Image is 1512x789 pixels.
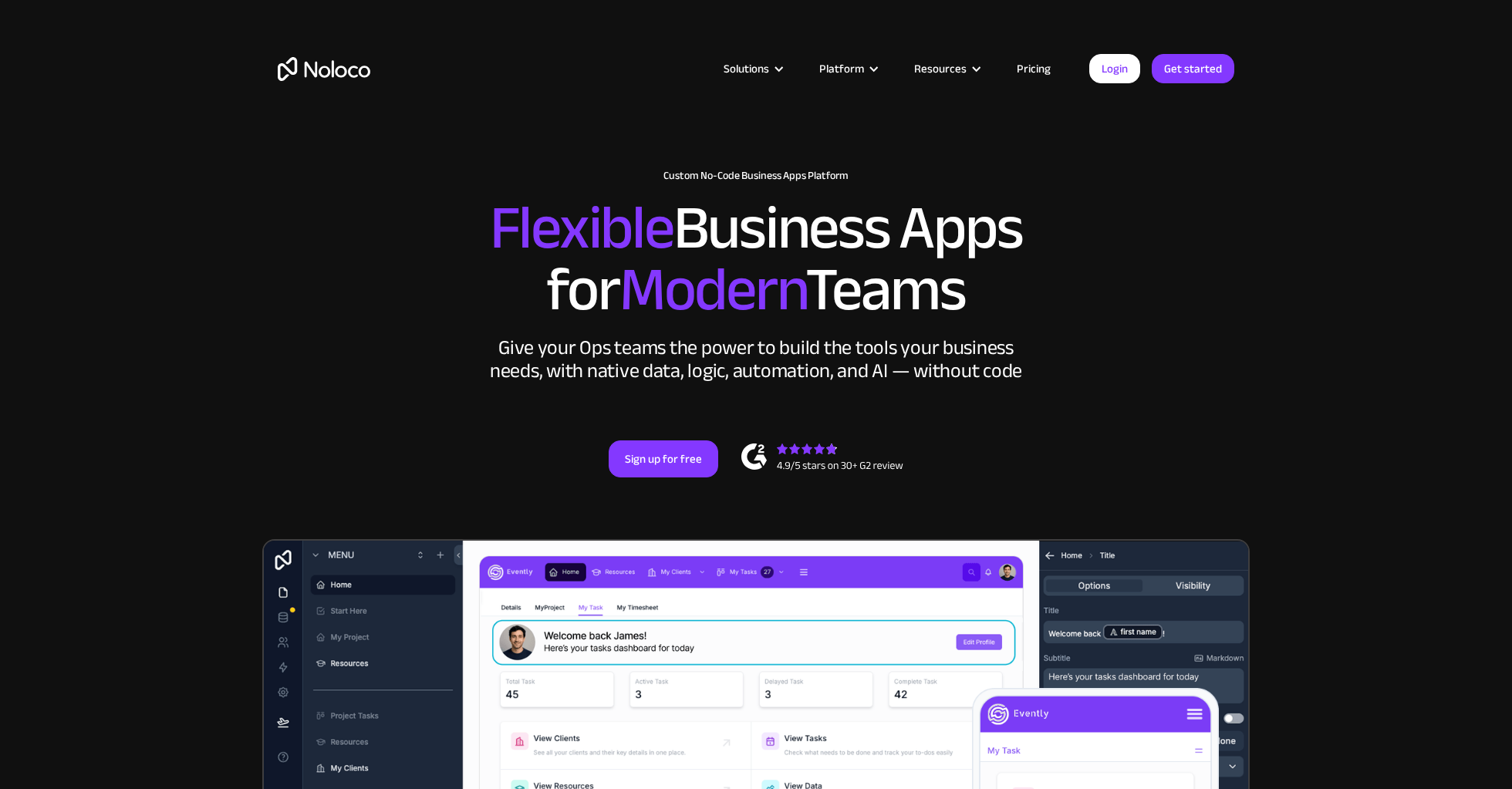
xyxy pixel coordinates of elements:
[914,59,967,79] div: Resources
[997,59,1070,79] a: Pricing
[704,59,800,79] div: Solutions
[619,232,805,347] span: Modern
[800,59,895,79] div: Platform
[724,59,769,79] div: Solutions
[278,57,370,81] a: home
[609,440,718,477] a: Sign up for free
[895,59,997,79] div: Resources
[819,59,864,79] div: Platform
[1089,54,1140,83] a: Login
[1152,54,1234,83] a: Get started
[486,336,1026,383] div: Give your Ops teams the power to build the tools your business needs, with native data, logic, au...
[278,197,1234,321] h2: Business Apps for Teams
[278,170,1234,182] h1: Custom No-Code Business Apps Platform
[490,170,673,285] span: Flexible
